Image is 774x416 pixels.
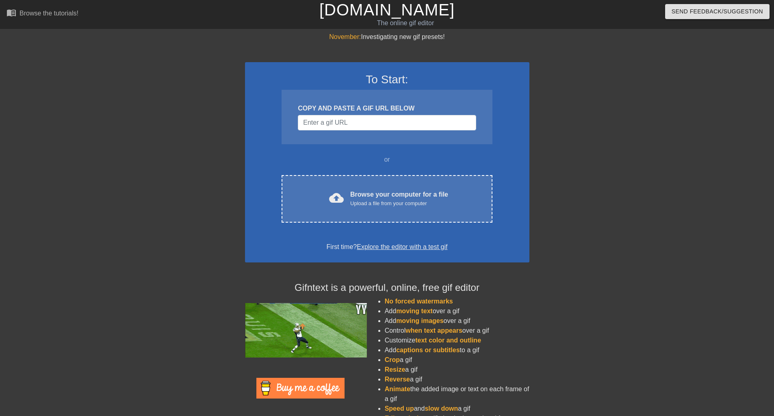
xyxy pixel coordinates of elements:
[256,378,345,399] img: Buy Me A Coffee
[385,366,405,373] span: Resize
[385,298,453,305] span: No forced watermarks
[256,242,519,252] div: First time?
[350,199,448,208] div: Upload a file from your computer
[385,326,529,336] li: Control over a gif
[319,1,455,19] a: [DOMAIN_NAME]
[396,347,460,353] span: captions or subtitles
[298,115,476,130] input: Username
[385,384,529,404] li: the added image or text on each frame of a gif
[396,308,433,314] span: moving text
[266,155,508,165] div: or
[665,4,770,19] button: Send Feedback/Suggestion
[385,376,410,383] span: Reverse
[396,317,443,324] span: moving images
[245,282,529,294] h4: Gifntext is a powerful, online, free gif editor
[672,6,763,17] span: Send Feedback/Suggestion
[385,355,529,365] li: a gif
[7,8,16,17] span: menu_book
[329,191,344,205] span: cloud_upload
[245,303,367,357] img: football_small.gif
[385,306,529,316] li: Add over a gif
[385,336,529,345] li: Customize
[385,405,414,412] span: Speed up
[7,8,78,20] a: Browse the tutorials!
[298,104,476,113] div: COPY AND PASTE A GIF URL BELOW
[415,337,481,344] span: text color and outline
[245,32,529,42] div: Investigating new gif presets!
[385,375,529,384] li: a gif
[385,365,529,375] li: a gif
[262,18,549,28] div: The online gif editor
[385,404,529,414] li: and a gif
[256,73,519,87] h3: To Start:
[20,10,78,17] div: Browse the tutorials!
[329,33,361,40] span: November:
[385,386,410,392] span: Animate
[385,345,529,355] li: Add to a gif
[357,243,447,250] a: Explore the editor with a test gif
[385,356,400,363] span: Crop
[350,190,448,208] div: Browse your computer for a file
[425,405,458,412] span: slow down
[385,316,529,326] li: Add over a gif
[405,327,462,334] span: when text appears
